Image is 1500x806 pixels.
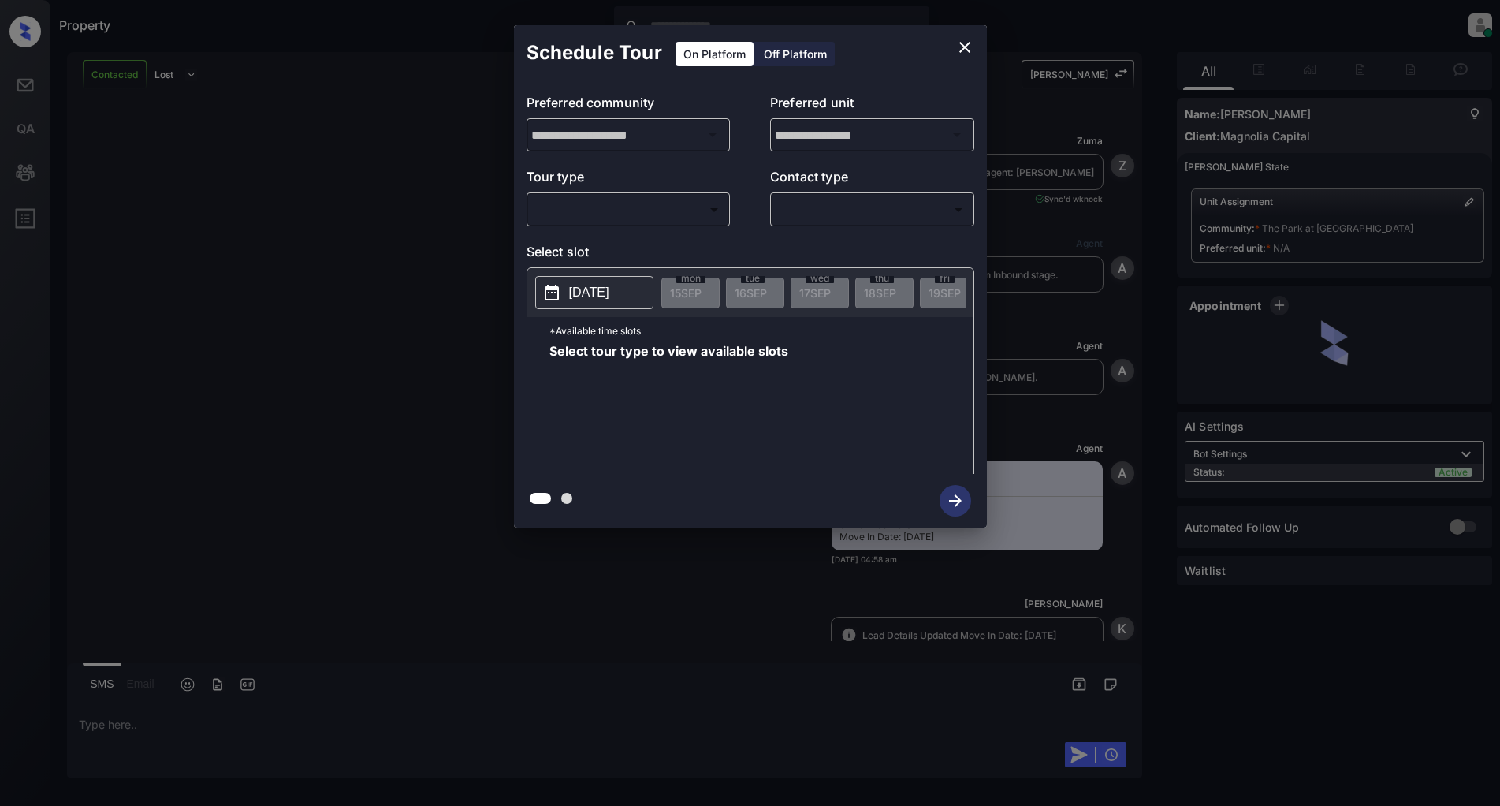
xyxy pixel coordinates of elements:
h2: Schedule Tour [514,25,675,80]
button: [DATE] [535,276,653,309]
span: Select tour type to view available slots [549,345,788,471]
p: Preferred community [527,93,731,118]
p: *Available time slots [549,317,973,345]
p: Select slot [527,242,974,267]
p: [DATE] [569,283,609,302]
div: Off Platform [756,42,835,66]
div: On Platform [676,42,754,66]
p: Tour type [527,167,731,192]
p: Contact type [770,167,974,192]
button: close [949,32,981,63]
p: Preferred unit [770,93,974,118]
